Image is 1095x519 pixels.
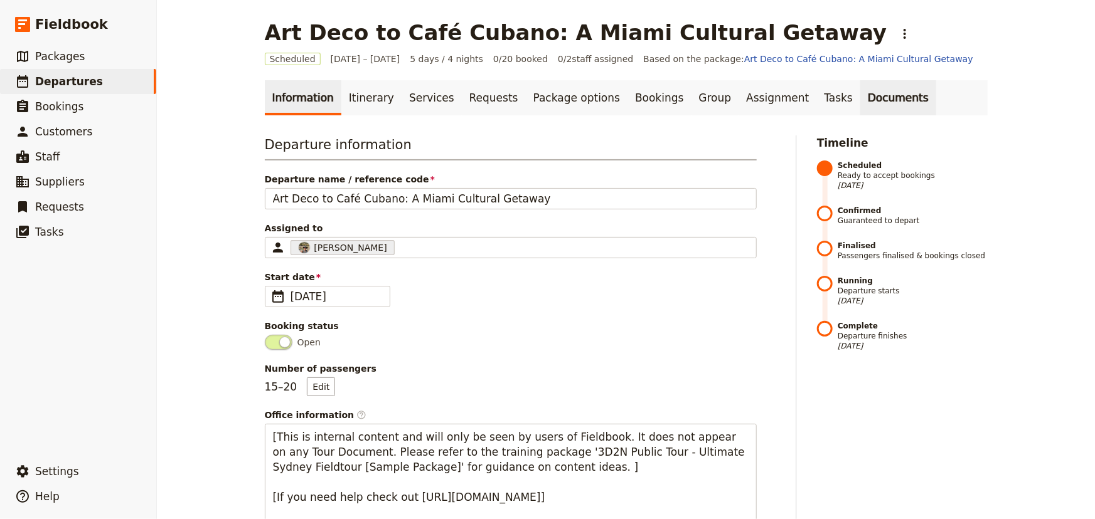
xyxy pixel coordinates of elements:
[265,173,757,186] span: Departure name / reference code
[35,465,79,478] span: Settings
[526,80,628,115] a: Package options
[838,160,988,170] strong: Scheduled
[817,135,988,150] h2: Timeline
[35,176,85,188] span: Suppliers
[298,241,311,254] img: Profile
[838,276,988,286] strong: Running
[838,276,988,306] span: Departure starts
[838,181,988,191] span: [DATE]
[356,410,366,420] span: ​
[838,341,988,351] span: [DATE]
[493,53,548,65] span: 0/20 booked
[291,289,382,304] span: [DATE]
[35,226,64,238] span: Tasks
[265,409,757,421] span: Office information
[35,201,84,213] span: Requests
[265,320,757,332] div: Booking status
[307,377,335,396] button: Number of passengers15–20
[265,53,321,65] span: Scheduled
[331,53,400,65] span: [DATE] – [DATE]
[838,296,988,306] span: [DATE]
[314,241,387,254] span: [PERSON_NAME]
[816,80,860,115] a: Tasks
[265,222,757,234] span: Assigned to
[265,135,757,160] h3: Departure information
[838,321,988,351] span: Departure finishes
[35,150,60,163] span: Staff
[341,80,402,115] a: Itinerary
[265,20,887,45] h1: Art Deco to Café Cubano: A Miami Cultural Getaway
[558,53,633,65] span: 0 / 2 staff assigned
[838,160,988,191] span: Ready to accept bookings
[739,80,816,115] a: Assignment
[838,241,988,251] strong: Finalised
[265,377,336,396] p: 15 – 20
[265,188,757,209] input: Departure name / reference code
[860,80,936,115] a: Documents
[397,240,400,255] input: Assigned toProfile[PERSON_NAME]Clear input
[628,80,691,115] a: Bookings
[410,53,483,65] span: 5 days / 4 nights
[838,321,988,331] strong: Complete
[265,271,757,283] span: Start date
[402,80,462,115] a: Services
[35,125,92,138] span: Customers
[35,50,85,63] span: Packages
[35,490,60,503] span: Help
[35,75,103,88] span: Departures
[297,336,321,349] span: Open
[265,362,757,375] span: Number of passengers
[894,23,916,45] button: Actions
[744,54,973,64] a: Art Deco to Café Cubano: A Miami Cultural Getaway
[838,241,988,261] span: Passengers finalised & bookings closed
[838,206,988,216] strong: Confirmed
[462,80,526,115] a: Requests
[838,206,988,226] span: Guaranteed to depart
[265,80,341,115] a: Information
[692,80,739,115] a: Group
[270,289,286,304] span: ​
[35,100,83,113] span: Bookings
[643,53,973,65] span: Based on the package:
[35,15,108,34] span: Fieldbook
